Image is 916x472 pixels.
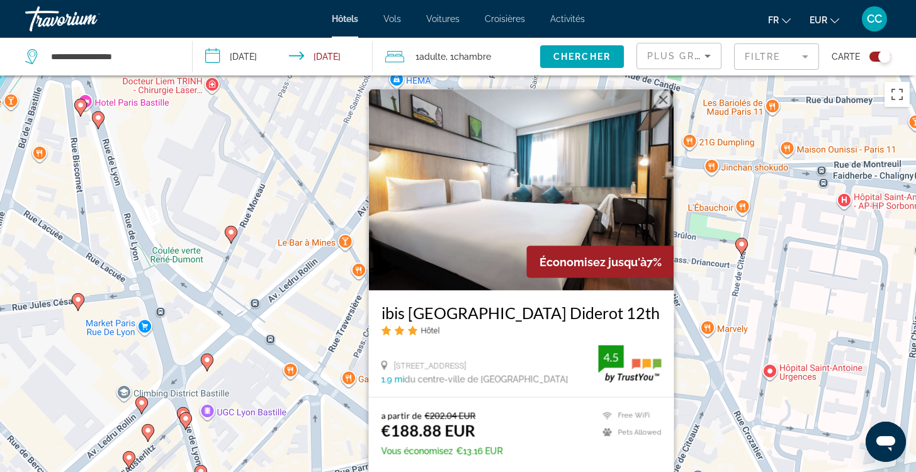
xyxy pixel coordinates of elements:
[419,52,446,62] span: Adulte
[381,303,661,322] a: ibis [GEOGRAPHIC_DATA] Diderot 12th
[768,11,791,29] button: Change language
[332,14,358,24] a: Hôtels
[193,38,373,76] button: Check-in date: Nov 27, 2025 Check-out date: Nov 28, 2025
[381,374,404,385] span: 1.9 mi
[416,48,446,65] span: 1
[810,11,839,29] button: Change currency
[373,38,540,76] button: Travelers: 1 adult, 0 children
[598,350,623,365] div: 4.5
[596,427,661,438] li: Pets Allowed
[867,13,882,25] span: CC
[381,446,502,456] p: €13.16 EUR
[598,346,661,383] img: trustyou-badge.svg
[424,410,475,421] del: €202.04 EUR
[381,410,421,421] span: a partir de
[421,326,439,335] span: Hôtel
[596,410,661,421] li: Free WiFi
[553,52,611,62] span: Chercher
[550,14,585,24] a: Activités
[381,421,475,440] ins: €188.88 EUR
[383,14,401,24] a: Vols
[653,91,672,110] button: Fermer
[368,89,674,291] img: Hotel image
[393,361,466,371] span: [STREET_ADDRESS]
[885,82,910,107] button: Passer en plein écran
[866,422,906,462] iframe: Bouton de lancement de la fenêtre de messagerie
[734,43,819,70] button: Filter
[832,48,860,65] span: Carte
[454,52,491,62] span: Chambre
[381,446,453,456] span: Vous économisez
[540,45,624,68] button: Chercher
[539,256,646,269] span: Économisez jusqu'à
[647,51,798,61] span: Plus grandes économies
[860,51,891,62] button: Toggle map
[647,48,711,64] mat-select: Sort by
[404,374,568,385] span: du centre-ville de [GEOGRAPHIC_DATA]
[858,6,891,32] button: User Menu
[526,246,674,278] div: 7%
[810,15,827,25] span: EUR
[768,15,779,25] span: fr
[25,3,151,35] a: Travorium
[381,325,661,336] div: 3 star Hotel
[426,14,460,24] a: Voitures
[485,14,525,24] a: Croisières
[446,48,491,65] span: , 1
